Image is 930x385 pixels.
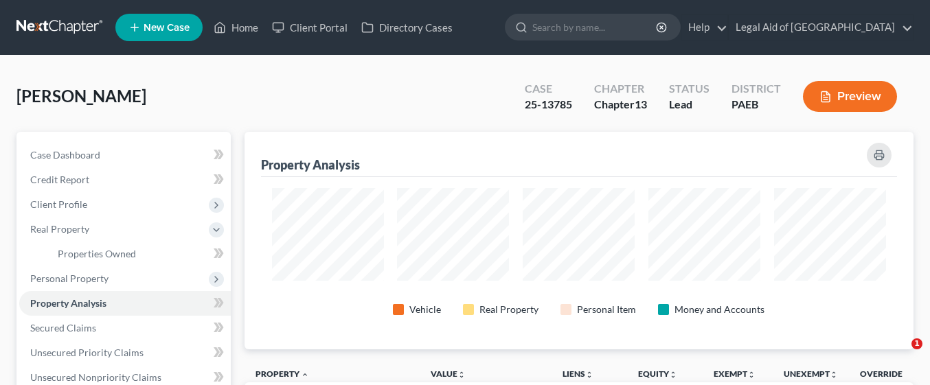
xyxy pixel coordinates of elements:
[16,86,146,106] span: [PERSON_NAME]
[30,149,100,161] span: Case Dashboard
[784,369,838,379] a: Unexemptunfold_more
[635,97,647,110] span: 13
[207,15,265,40] a: Home
[19,167,231,192] a: Credit Report
[532,14,658,40] input: Search by name...
[729,15,913,40] a: Legal Aid of [GEOGRAPHIC_DATA]
[457,371,466,379] i: unfold_more
[58,248,136,259] span: Properties Owned
[563,369,593,379] a: Liensunfold_more
[19,316,231,340] a: Secured Claims
[669,97,710,113] div: Lead
[47,242,231,266] a: Properties Owned
[144,23,190,33] span: New Case
[19,340,231,365] a: Unsecured Priority Claims
[525,81,572,97] div: Case
[594,97,647,113] div: Chapter
[883,338,916,371] iframe: Intercom live chat
[30,223,89,235] span: Real Property
[30,297,106,309] span: Property Analysis
[585,371,593,379] i: unfold_more
[301,371,309,379] i: expand_less
[409,303,441,316] div: Vehicle
[479,303,538,316] div: Real Property
[30,347,144,358] span: Unsecured Priority Claims
[19,291,231,316] a: Property Analysis
[30,272,109,284] span: Personal Property
[674,303,764,316] div: Money and Accounts
[830,371,838,379] i: unfold_more
[30,371,161,383] span: Unsecured Nonpriority Claims
[714,369,756,379] a: Exemptunfold_more
[577,303,636,316] div: Personal Item
[261,156,360,173] div: Property Analysis
[30,198,87,210] span: Client Profile
[30,322,96,334] span: Secured Claims
[669,81,710,97] div: Status
[431,369,466,379] a: Valueunfold_more
[681,15,727,40] a: Help
[638,369,677,379] a: Equityunfold_more
[30,174,89,185] span: Credit Report
[265,15,354,40] a: Client Portal
[594,81,647,97] div: Chapter
[669,371,677,379] i: unfold_more
[525,97,572,113] div: 25-13785
[731,81,781,97] div: District
[911,338,922,349] span: 1
[731,97,781,113] div: PAEB
[803,81,897,112] button: Preview
[747,371,756,379] i: unfold_more
[354,15,460,40] a: Directory Cases
[19,143,231,167] a: Case Dashboard
[256,369,309,379] a: Property expand_less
